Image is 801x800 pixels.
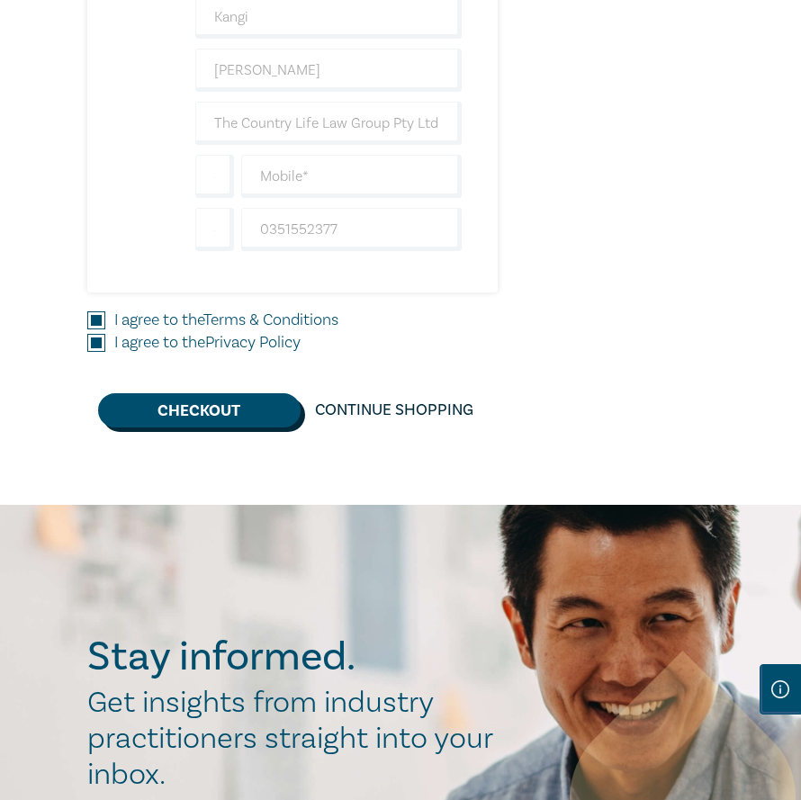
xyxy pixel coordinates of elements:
[114,309,338,332] label: I agree to the
[195,155,234,198] input: +61
[241,155,462,198] input: Mobile*
[195,49,462,92] input: Last Name*
[195,102,462,145] input: Company
[203,310,338,330] a: Terms & Conditions
[301,393,488,427] a: Continue Shopping
[98,393,301,427] button: Checkout
[114,331,301,355] label: I agree to the
[241,208,462,251] input: Phone
[195,208,234,251] input: +61
[87,685,512,793] h2: Get insights from industry practitioners straight into your inbox.
[771,680,789,698] img: Information Icon
[87,634,512,680] h2: Stay informed.
[205,332,301,353] a: Privacy Policy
